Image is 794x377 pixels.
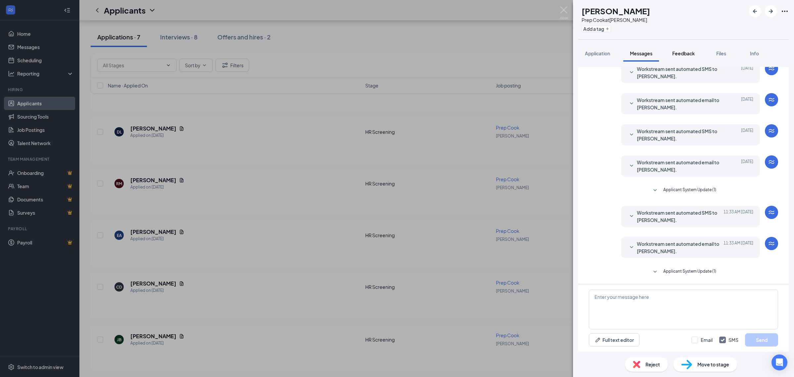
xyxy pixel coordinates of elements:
svg: SmallChevronDown [628,131,636,139]
svg: Pen [595,337,601,343]
svg: SmallChevronDown [628,212,636,220]
span: Workstream sent automated SMS to [PERSON_NAME]. [637,65,724,80]
span: Feedback [672,50,695,56]
span: [DATE] [741,128,753,142]
svg: WorkstreamLogo [768,65,775,73]
svg: Ellipses [781,7,789,15]
button: PlusAdd a tag [582,25,611,32]
div: Open Intercom Messenger [772,354,787,370]
svg: SmallChevronDown [628,243,636,251]
svg: SmallChevronDown [628,162,636,170]
button: SmallChevronDownApplicant System Update (1) [651,268,716,276]
svg: Plus [605,27,609,31]
svg: SmallChevronDown [628,100,636,108]
span: [DATE] 11:33 AM [724,209,753,224]
button: ArrowRight [765,5,777,17]
span: Workstream sent automated email to [PERSON_NAME]. [637,240,724,255]
svg: WorkstreamLogo [768,96,775,104]
button: SmallChevronDownApplicant System Update (1) [651,187,716,194]
svg: WorkstreamLogo [768,158,775,166]
span: [DATE] [741,65,753,80]
svg: SmallChevronDown [651,187,659,194]
span: Files [716,50,726,56]
span: Workstream sent automated SMS to [PERSON_NAME]. [637,128,724,142]
svg: SmallChevronDown [651,268,659,276]
span: [DATE] [741,96,753,111]
span: Workstream sent automated email to [PERSON_NAME]. [637,96,724,111]
span: Messages [630,50,652,56]
button: Full text editorPen [589,333,640,347]
span: Move to stage [697,361,729,368]
span: [DATE] 11:33 AM [724,240,753,255]
svg: WorkstreamLogo [768,127,775,135]
span: [DATE] [741,159,753,173]
span: Workstream sent automated SMS to [PERSON_NAME]. [637,209,724,224]
div: Prep Cook at [PERSON_NAME] [582,17,650,23]
span: Applicant System Update (1) [663,187,716,194]
button: Send [745,333,778,347]
svg: ArrowRight [767,7,775,15]
span: Reject [645,361,660,368]
span: Application [585,50,610,56]
svg: ArrowLeftNew [751,7,759,15]
svg: WorkstreamLogo [768,208,775,216]
svg: SmallChevronDown [628,69,636,77]
svg: WorkstreamLogo [768,240,775,247]
h1: [PERSON_NAME] [582,5,650,17]
span: Workstream sent automated email to [PERSON_NAME]. [637,159,724,173]
span: Applicant System Update (1) [663,268,716,276]
span: Info [750,50,759,56]
button: ArrowLeftNew [749,5,761,17]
